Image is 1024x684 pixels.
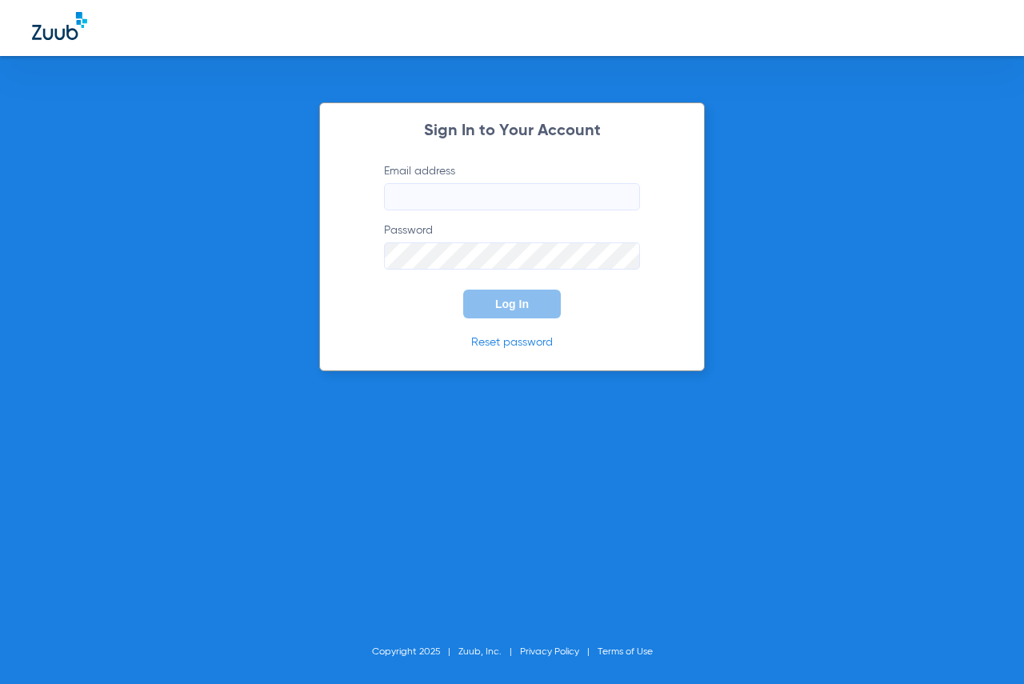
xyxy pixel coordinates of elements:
[598,647,653,657] a: Terms of Use
[384,183,640,210] input: Email address
[520,647,579,657] a: Privacy Policy
[360,123,664,139] h2: Sign In to Your Account
[495,298,529,310] span: Log In
[384,222,640,270] label: Password
[32,12,87,40] img: Zuub Logo
[463,290,561,318] button: Log In
[458,644,520,660] li: Zuub, Inc.
[384,242,640,270] input: Password
[384,163,640,210] label: Email address
[372,644,458,660] li: Copyright 2025
[471,337,553,348] a: Reset password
